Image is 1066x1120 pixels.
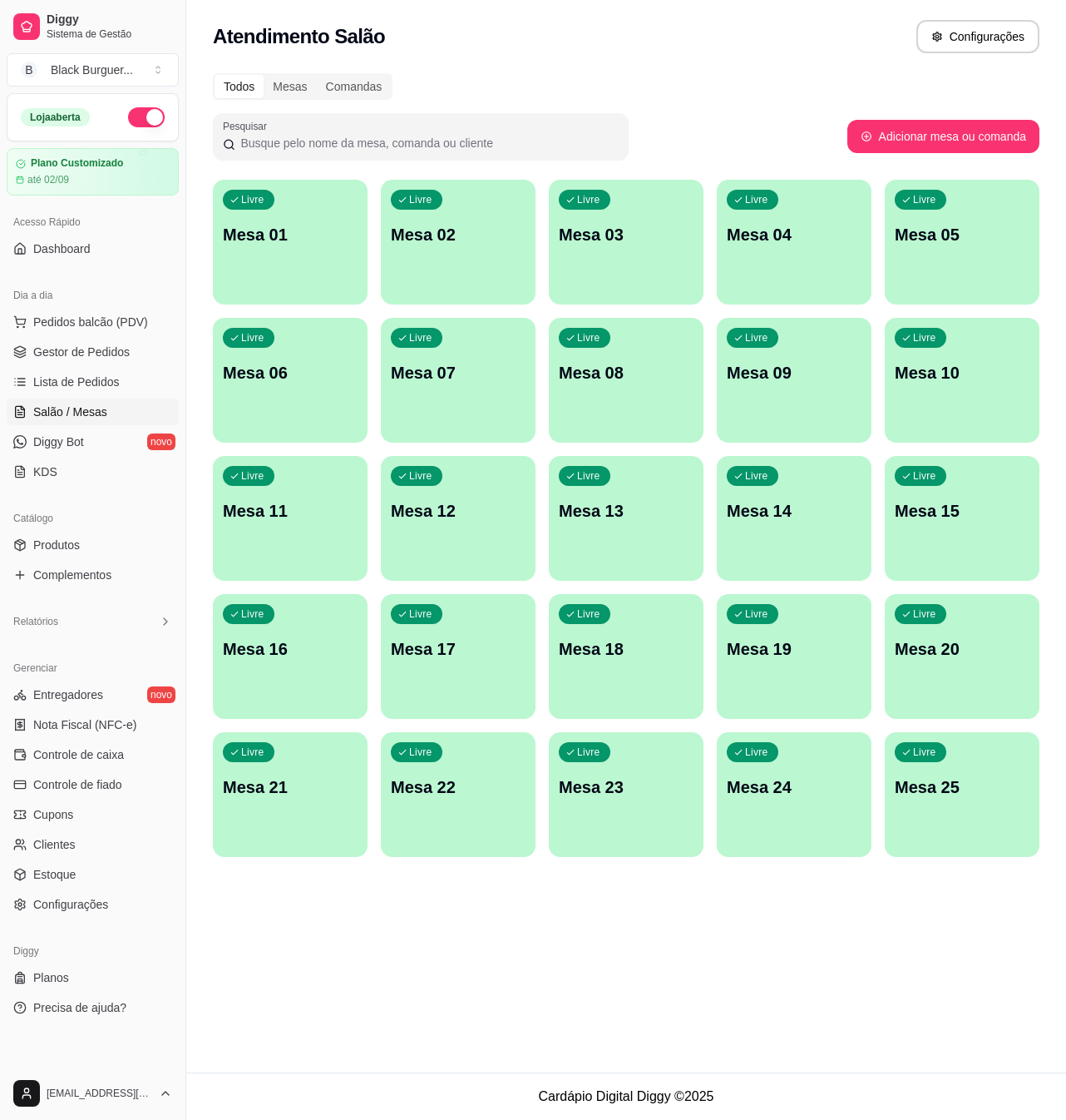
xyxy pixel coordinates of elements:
a: Nota Fiscal (NFC-e) [7,711,179,738]
p: Livre [745,469,768,483]
span: Controle de caixa [33,746,124,763]
p: Livre [409,607,432,621]
a: Planos [7,964,179,991]
p: Livre [745,746,768,759]
button: LivreMesa 19 [717,594,871,719]
button: LivreMesa 21 [213,732,368,857]
p: Livre [913,469,936,483]
label: Pesquisar [223,119,273,133]
p: Mesa 12 [391,499,526,523]
button: LivreMesa 16 [213,594,368,719]
button: LivreMesa 13 [549,456,703,581]
div: Loja aberta [21,108,90,126]
span: KDS [33,463,57,480]
span: Dashboard [33,240,91,257]
a: KDS [7,458,179,485]
span: Nota Fiscal (NFC-e) [33,716,136,733]
span: Complementos [33,567,111,583]
p: Livre [241,193,264,206]
button: LivreMesa 15 [885,456,1039,581]
button: LivreMesa 05 [885,180,1039,305]
button: LivreMesa 22 [381,732,535,857]
span: Pedidos balcão (PDV) [33,314,148,330]
a: Entregadoresnovo [7,681,179,708]
article: Plano Customizado [31,157,123,170]
p: Livre [577,469,600,483]
p: Livre [241,469,264,483]
p: Livre [409,193,432,206]
span: Relatórios [13,615,58,628]
button: LivreMesa 04 [717,180,871,305]
span: Estoque [33,866,76,883]
button: Adicionar mesa ou comanda [847,120,1039,153]
div: Catálogo [7,505,179,532]
p: Mesa 17 [391,637,526,661]
span: Precisa de ajuda? [33,999,126,1016]
p: Livre [913,607,936,621]
p: Mesa 21 [223,776,358,799]
button: LivreMesa 24 [717,732,871,857]
button: LivreMesa 06 [213,318,368,443]
div: Todos [215,75,264,98]
div: Black Burguer ... [51,62,133,78]
p: Mesa 20 [895,637,1029,661]
a: Controle de fiado [7,771,179,798]
p: Livre [577,607,600,621]
span: [EMAIL_ADDRESS][DOMAIN_NAME] [47,1087,152,1100]
p: Livre [409,746,432,759]
div: Dia a dia [7,282,179,309]
p: Mesa 14 [727,499,861,523]
button: LivreMesa 10 [885,318,1039,443]
p: Mesa 02 [391,223,526,246]
div: Acesso Rápido [7,209,179,235]
p: Livre [745,193,768,206]
p: Livre [241,331,264,344]
p: Mesa 22 [391,776,526,799]
button: LivreMesa 25 [885,732,1039,857]
div: Diggy [7,938,179,964]
a: Salão / Mesas [7,399,179,425]
a: Estoque [7,861,179,888]
a: Produtos [7,532,179,558]
span: Diggy Bot [33,434,84,450]
a: Diggy Botnovo [7,429,179,455]
p: Mesa 08 [559,361,693,384]
span: Produtos [33,537,80,553]
span: Configurações [33,896,108,913]
p: Mesa 10 [895,361,1029,384]
article: até 02/09 [27,173,69,186]
span: Sistema de Gestão [47,27,172,41]
button: LivreMesa 17 [381,594,535,719]
p: Mesa 09 [727,361,861,384]
p: Livre [409,469,432,483]
p: Mesa 24 [727,776,861,799]
a: Configurações [7,891,179,918]
p: Livre [409,331,432,344]
button: LivreMesa 09 [717,318,871,443]
p: Livre [577,746,600,759]
button: Alterar Status [128,107,165,127]
button: Configurações [916,20,1039,53]
a: Controle de caixa [7,741,179,768]
a: Precisa de ajuda? [7,994,179,1021]
a: Complementos [7,562,179,588]
p: Mesa 01 [223,223,358,246]
h2: Atendimento Salão [213,23,385,50]
p: Mesa 15 [895,499,1029,523]
button: LivreMesa 03 [549,180,703,305]
div: Mesas [264,75,316,98]
span: Planos [33,969,69,986]
span: Diggy [47,12,172,27]
button: LivreMesa 12 [381,456,535,581]
p: Mesa 19 [727,637,861,661]
div: Comandas [317,75,392,98]
button: LivreMesa 23 [549,732,703,857]
span: Salão / Mesas [33,404,107,420]
span: Clientes [33,836,76,853]
p: Livre [745,331,768,344]
a: Clientes [7,831,179,858]
button: LivreMesa 11 [213,456,368,581]
p: Mesa 16 [223,637,358,661]
span: Lista de Pedidos [33,374,120,390]
a: Gestor de Pedidos [7,339,179,365]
